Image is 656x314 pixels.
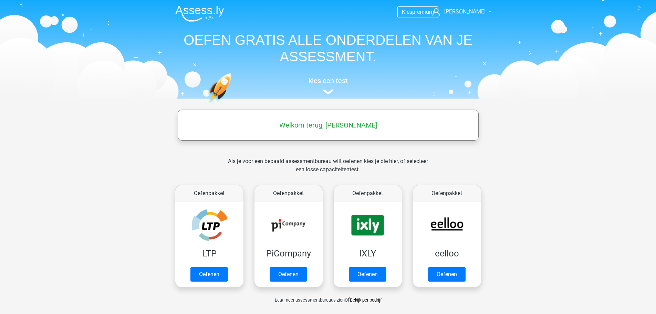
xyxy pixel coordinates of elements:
img: Assessly [175,6,224,22]
span: Kies [402,9,412,15]
a: Oefenen [270,267,307,282]
span: [PERSON_NAME] [444,8,486,15]
a: [PERSON_NAME] [430,8,486,16]
a: Oefenen [428,267,466,282]
a: Oefenen [190,267,228,282]
a: Bekijk per bedrijf [350,297,382,303]
div: of [170,290,487,304]
h5: Welkom terug, [PERSON_NAME] [181,121,475,129]
div: Als je voor een bepaald assessmentbureau wilt oefenen kies je die hier, of selecteer een losse ca... [222,157,434,182]
span: Laat meer assessmentbureaus zien [275,297,345,303]
img: assessment [323,89,333,94]
a: Oefenen [349,267,386,282]
h5: kies een test [170,77,487,85]
a: Kiespremium [398,7,438,17]
a: kies een test [170,77,487,95]
span: premium [412,9,434,15]
img: oefenen [208,73,258,135]
h1: OEFEN GRATIS ALLE ONDERDELEN VAN JE ASSESSMENT. [170,32,487,65]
